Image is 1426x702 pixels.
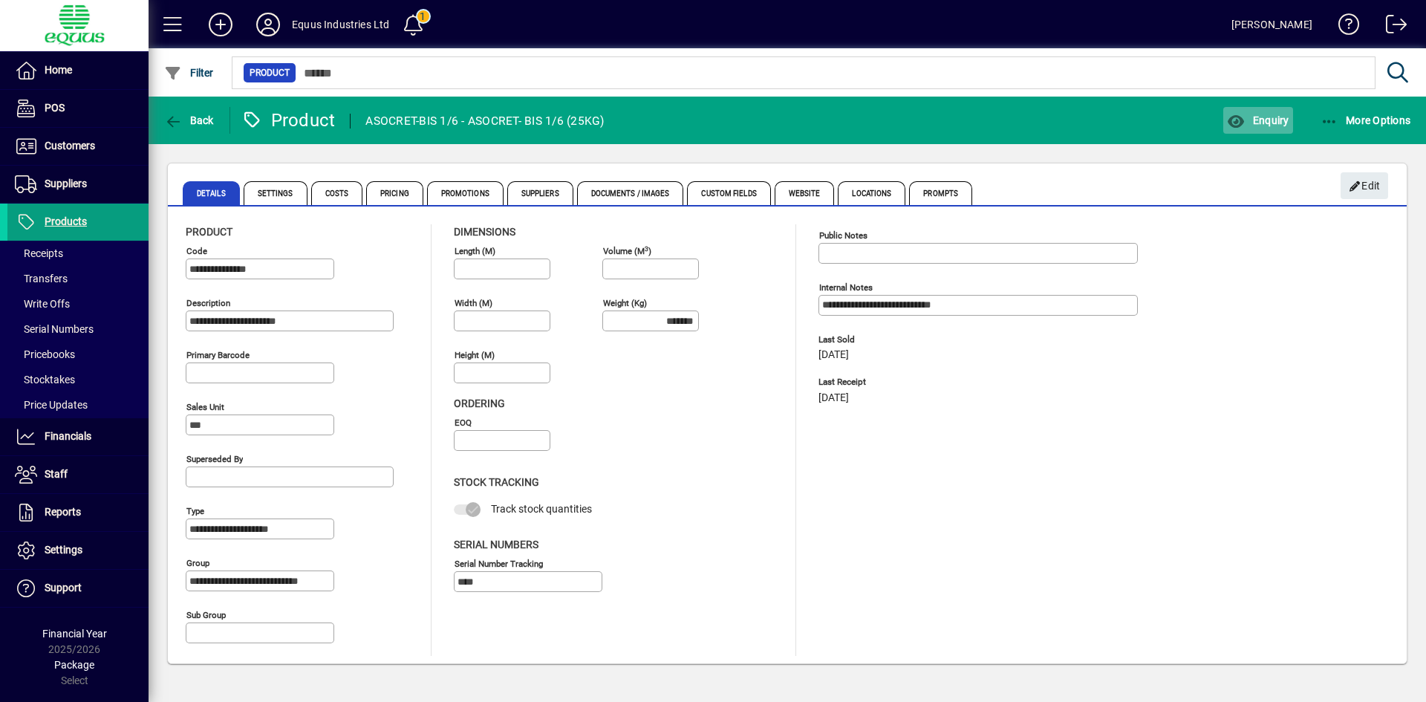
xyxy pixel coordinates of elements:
mat-label: Height (m) [455,350,495,360]
span: Dimensions [454,226,515,238]
a: Customers [7,128,149,165]
mat-label: Code [186,246,207,256]
span: Package [54,659,94,671]
mat-label: Group [186,558,209,568]
button: More Options [1317,107,1415,134]
a: Serial Numbers [7,316,149,342]
span: Serial Numbers [15,323,94,335]
mat-label: Description [186,298,230,308]
div: Equus Industries Ltd [292,13,390,36]
span: [DATE] [818,349,849,361]
span: Last Receipt [818,377,1041,387]
a: Financials [7,418,149,455]
span: Staff [45,468,68,480]
span: Suppliers [45,178,87,189]
span: Prompts [909,181,972,205]
span: Serial Numbers [454,539,538,550]
a: Staff [7,456,149,493]
button: Filter [160,59,218,86]
span: Price Updates [15,399,88,411]
span: Costs [311,181,363,205]
a: Suppliers [7,166,149,203]
a: Home [7,52,149,89]
span: Details [183,181,240,205]
span: Customers [45,140,95,152]
span: [DATE] [818,392,849,404]
a: Price Updates [7,392,149,417]
span: Support [45,582,82,594]
app-page-header-button: Back [149,107,230,134]
mat-label: Sub group [186,610,226,620]
a: Logout [1375,3,1407,51]
button: Enquiry [1223,107,1292,134]
mat-label: Serial Number tracking [455,558,543,568]
span: Stocktakes [15,374,75,386]
span: Write Offs [15,298,70,310]
mat-label: EOQ [455,417,472,428]
a: Knowledge Base [1327,3,1360,51]
span: Back [164,114,214,126]
button: Edit [1341,172,1388,199]
span: Products [45,215,87,227]
span: More Options [1321,114,1411,126]
mat-label: Type [186,506,204,516]
span: Filter [164,67,214,79]
span: Edit [1349,174,1381,198]
a: Stocktakes [7,367,149,392]
span: Reports [45,506,81,518]
mat-label: Internal Notes [819,282,873,293]
mat-label: Superseded by [186,454,243,464]
mat-label: Weight (Kg) [603,298,647,308]
div: [PERSON_NAME] [1231,13,1312,36]
span: Settings [244,181,307,205]
a: Write Offs [7,291,149,316]
span: Product [250,65,290,80]
a: POS [7,90,149,127]
span: Last Sold [818,335,1041,345]
button: Profile [244,11,292,38]
span: Enquiry [1227,114,1289,126]
span: Ordering [454,397,505,409]
mat-label: Public Notes [819,230,867,241]
span: Settings [45,544,82,556]
span: Website [775,181,835,205]
span: Pricebooks [15,348,75,360]
div: ASOCRET-BIS 1/6 - ASOCRET- BIS 1/6 (25KG) [365,109,604,133]
span: Stock Tracking [454,476,539,488]
mat-label: Volume (m ) [603,246,651,256]
mat-label: Sales unit [186,402,224,412]
span: Financials [45,430,91,442]
span: Product [186,226,232,238]
span: Financial Year [42,628,107,640]
div: Product [241,108,336,132]
mat-label: Primary barcode [186,350,250,360]
a: Settings [7,532,149,569]
span: Locations [838,181,905,205]
a: Support [7,570,149,607]
button: Back [160,107,218,134]
span: Custom Fields [687,181,770,205]
span: Receipts [15,247,63,259]
span: Suppliers [507,181,573,205]
a: Pricebooks [7,342,149,367]
span: POS [45,102,65,114]
mat-label: Width (m) [455,298,492,308]
a: Transfers [7,266,149,291]
span: Pricing [366,181,423,205]
a: Reports [7,494,149,531]
button: Add [197,11,244,38]
span: Track stock quantities [491,503,592,515]
mat-label: Length (m) [455,246,495,256]
span: Transfers [15,273,68,285]
span: Promotions [427,181,504,205]
span: Home [45,64,72,76]
sup: 3 [645,244,648,252]
a: Receipts [7,241,149,266]
span: Documents / Images [577,181,684,205]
